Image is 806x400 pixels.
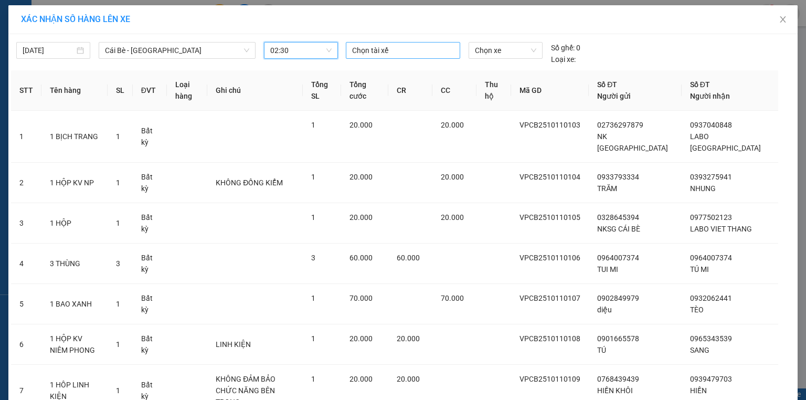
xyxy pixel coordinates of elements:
span: VPCB2510110105 [519,213,580,222]
td: 3 THÙNG [41,244,108,284]
span: XÁC NHẬN SỐ HÀNG LÊN XE [21,14,130,24]
span: VPCB2510110107 [519,294,580,302]
span: 20.000 [349,334,373,343]
td: 4 [11,244,41,284]
span: 20.000 [441,213,464,222]
span: 0977502123 [690,213,732,222]
span: TÚ [597,346,606,354]
span: 0768439439 [597,375,639,383]
span: VPCB2510110104 [519,173,580,181]
td: 1 BỊCH TRANG [41,111,108,163]
span: TRĂM [597,184,617,193]
th: CR [388,70,432,111]
th: Loại hàng [167,70,208,111]
span: NHUNG [690,184,716,193]
span: VPCB2510110106 [519,254,580,262]
span: Người gửi [597,92,631,100]
span: close [779,15,787,24]
span: 0937040848 [690,121,732,129]
td: Bất kỳ [133,244,167,284]
span: 3 [311,254,315,262]
span: 1 [311,213,315,222]
td: 3 [11,203,41,244]
th: Tên hàng [41,70,108,111]
span: 1 [311,173,315,181]
span: 1 [116,300,120,308]
td: Bất kỳ [133,284,167,324]
span: 20.000 [441,173,464,181]
span: VPCB2510110109 [519,375,580,383]
span: 3 [116,259,120,268]
td: 6 [11,324,41,365]
th: Tổng cước [341,70,389,111]
span: 20.000 [397,334,420,343]
span: 0964007374 [690,254,732,262]
span: VPCB2510110108 [519,334,580,343]
span: NKSG CÁI BÈ [597,225,640,233]
span: 20.000 [349,121,373,129]
span: KHÔNG ĐỒNG KIỂM [216,178,283,187]
span: 0328645394 [597,213,639,222]
span: 70.000 [441,294,464,302]
td: Bất kỳ [133,324,167,365]
span: NK [GEOGRAPHIC_DATA] [597,132,668,152]
span: 0393275941 [690,173,732,181]
span: 02:30 [270,43,332,58]
span: TÈO [690,306,704,314]
span: 70.000 [349,294,373,302]
span: 1 [116,386,120,395]
th: ĐVT [133,70,167,111]
span: 0933793334 [597,173,639,181]
span: 1 [311,375,315,383]
span: 0964007374 [597,254,639,262]
th: Tổng SL [303,70,341,111]
span: 1 [116,178,120,187]
span: 0932062441 [690,294,732,302]
span: SANG [690,346,709,354]
span: Loại xe: [551,54,576,65]
span: 60.000 [397,254,420,262]
span: Số ĐT [597,80,617,89]
span: 20.000 [349,213,373,222]
td: 5 [11,284,41,324]
td: 1 HỘP KV NP [41,163,108,203]
span: 1 [116,132,120,141]
span: 1 [116,340,120,349]
span: 0902849979 [597,294,639,302]
span: 1 [311,294,315,302]
span: down [243,47,250,54]
span: Số ghế: [551,42,575,54]
span: HIỀN [690,386,707,395]
span: 20.000 [349,173,373,181]
span: 02736297879 [597,121,643,129]
th: STT [11,70,41,111]
span: LINH KIỆN [216,340,251,349]
th: SL [108,70,133,111]
button: Close [768,5,798,35]
th: Ghi chú [207,70,303,111]
span: 0965343539 [690,334,732,343]
td: Bất kỳ [133,203,167,244]
span: VPCB2510110103 [519,121,580,129]
td: 2 [11,163,41,203]
span: Người nhận [690,92,730,100]
span: LABO VIET THANG [690,225,752,233]
th: CC [432,70,476,111]
span: 1 [311,121,315,129]
td: 1 HỘP [41,203,108,244]
span: TÚ MI [690,265,709,273]
span: 1 [116,219,120,227]
td: Bất kỳ [133,163,167,203]
td: 1 BAO XANH [41,284,108,324]
span: 20.000 [441,121,464,129]
span: Cái Bè - Sài Gòn [105,43,249,58]
span: 0939479703 [690,375,732,383]
span: 60.000 [349,254,373,262]
div: 0 [551,42,580,54]
th: Mã GD [511,70,589,111]
span: LABO [GEOGRAPHIC_DATA] [690,132,761,152]
span: Chọn xe [475,43,536,58]
span: Số ĐT [690,80,710,89]
td: Bất kỳ [133,111,167,163]
span: 0901665578 [597,334,639,343]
